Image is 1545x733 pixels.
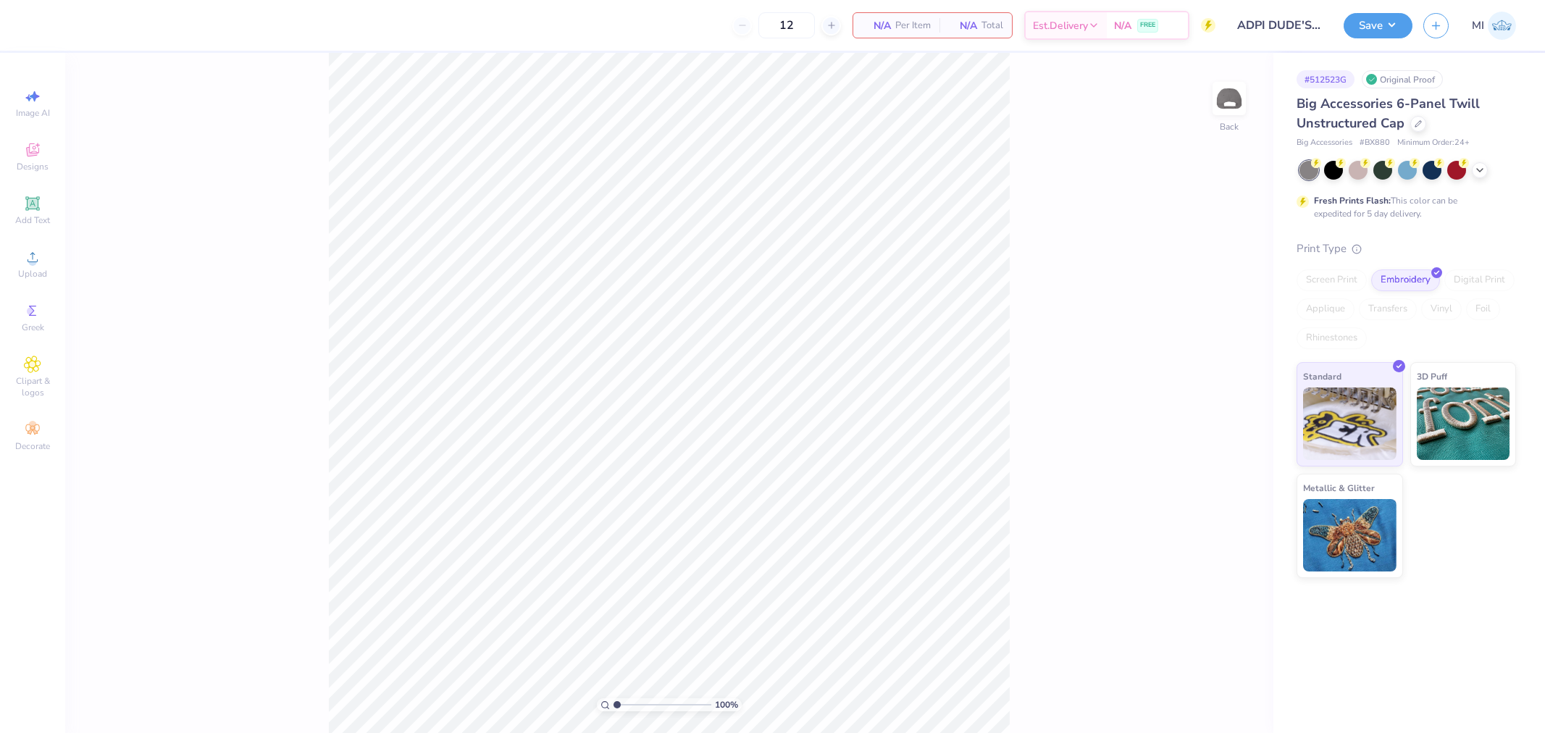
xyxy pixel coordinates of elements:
div: Print Type [1297,240,1516,257]
span: # BX880 [1360,137,1390,149]
span: Decorate [15,440,50,452]
div: Rhinestones [1297,327,1367,349]
span: Upload [18,268,47,280]
span: Greek [22,322,44,333]
span: Designs [17,161,49,172]
div: Foil [1466,298,1500,320]
div: Embroidery [1371,269,1440,291]
span: Standard [1303,369,1341,384]
span: N/A [862,18,891,33]
span: N/A [948,18,977,33]
img: Metallic & Glitter [1303,499,1397,571]
span: FREE [1140,20,1155,30]
div: Applique [1297,298,1355,320]
span: Metallic & Glitter [1303,480,1375,495]
img: Standard [1303,388,1397,460]
div: Screen Print [1297,269,1367,291]
div: # 512523G [1297,70,1355,88]
div: This color can be expedited for 5 day delivery. [1314,194,1492,220]
span: Image AI [16,107,50,119]
div: Vinyl [1421,298,1462,320]
div: Original Proof [1362,70,1443,88]
span: Est. Delivery [1033,18,1088,33]
span: 100 % [715,698,738,711]
div: Transfers [1359,298,1417,320]
span: Add Text [15,214,50,226]
span: 3D Puff [1417,369,1447,384]
input: Untitled Design [1226,11,1333,40]
span: Minimum Order: 24 + [1397,137,1470,149]
a: MI [1472,12,1516,40]
span: MI [1472,17,1484,34]
button: Save [1344,13,1412,38]
div: Digital Print [1444,269,1515,291]
img: Ma. Isabella Adad [1488,12,1516,40]
strong: Fresh Prints Flash: [1314,195,1391,206]
span: N/A [1114,18,1131,33]
span: Clipart & logos [7,375,58,398]
span: Total [981,18,1003,33]
div: Back [1220,120,1239,133]
img: Back [1215,84,1244,113]
input: – – [758,12,815,38]
img: 3D Puff [1417,388,1510,460]
span: Big Accessories 6-Panel Twill Unstructured Cap [1297,95,1480,132]
span: Per Item [895,18,931,33]
span: Big Accessories [1297,137,1352,149]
